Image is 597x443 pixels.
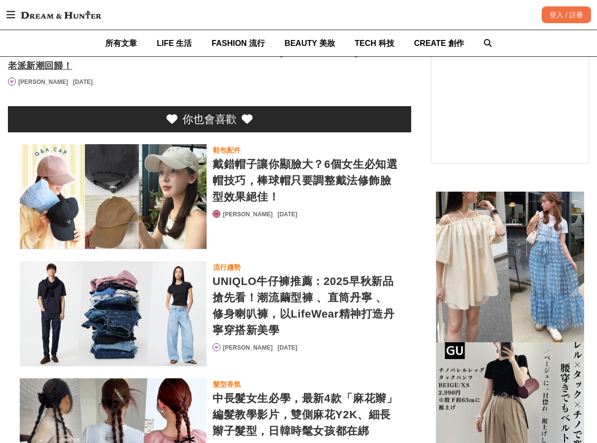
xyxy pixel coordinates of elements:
[355,30,394,56] a: TECH 科技
[8,78,16,85] a: Avatar
[16,6,106,24] img: Dream & Hunter
[213,210,220,218] a: Avatar
[213,210,220,217] img: Avatar
[213,378,241,390] a: 髮型香氛
[213,343,220,351] a: Avatar
[285,39,335,47] span: BEAUTY 美妝
[414,39,464,47] span: CREATE 創作
[18,78,68,86] a: [PERSON_NAME]
[278,343,298,352] div: [DATE]
[157,30,192,56] a: LIFE 生活
[213,273,399,338] a: UNIQLO牛仔褲推薦：2025早秋新品搶先看！潮流繭型褲 、直筒丹寧 、 修身喇叭褲，以LifeWear精神打造丹寧穿搭新美學
[213,261,241,273] a: 流行趨勢
[213,156,399,205] a: 戴錯帽子讓你顯臉大？6個女生必知選帽技巧，棒球帽只要調整戴法修飾臉型效果絕佳！
[223,343,273,352] a: [PERSON_NAME]
[414,30,464,56] a: CREATE 創作
[20,144,207,249] a: 戴錯帽子讓你顯臉大？6個女生必知選帽技巧，棒球帽只要調整戴法修飾臉型效果絕佳！
[157,39,192,47] span: LIFE 生活
[8,46,411,73] a: 4大絲巾綁法造型推薦：不只能綁脖子，還能變髮帶、包包、罩衫！[PERSON_NAME]潮人都愛，老派新潮回歸！
[213,379,241,390] div: 髮型香氛
[213,144,241,156] a: 鞋包配件
[105,30,137,56] a: 所有文章
[355,39,394,47] span: TECH 科技
[8,78,15,85] img: Avatar
[182,111,237,127] div: 你也會喜歡
[213,344,220,351] img: Avatar
[212,39,265,47] span: FASHION 流行
[213,145,241,156] div: 鞋包配件
[278,210,298,219] div: [DATE]
[285,30,335,56] a: BEAUTY 美妝
[213,262,241,273] div: 流行趨勢
[73,78,93,86] div: [DATE]
[212,30,265,56] a: FASHION 流行
[223,210,273,219] a: [PERSON_NAME]
[105,39,137,47] span: 所有文章
[20,261,207,366] a: UNIQLO牛仔褲推薦：2025早秋新品搶先看！潮流繭型褲 、直筒丹寧 、 修身喇叭褲，以LifeWear精神打造丹寧穿搭新美學
[542,6,591,23] div: 登入 / 註冊
[213,390,399,439] a: 中長髮女生必學，最新4款「麻花辮」編髮教學影片，雙側麻花Y2K、細長辮子髮型，日韓時髦女孩都在綁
